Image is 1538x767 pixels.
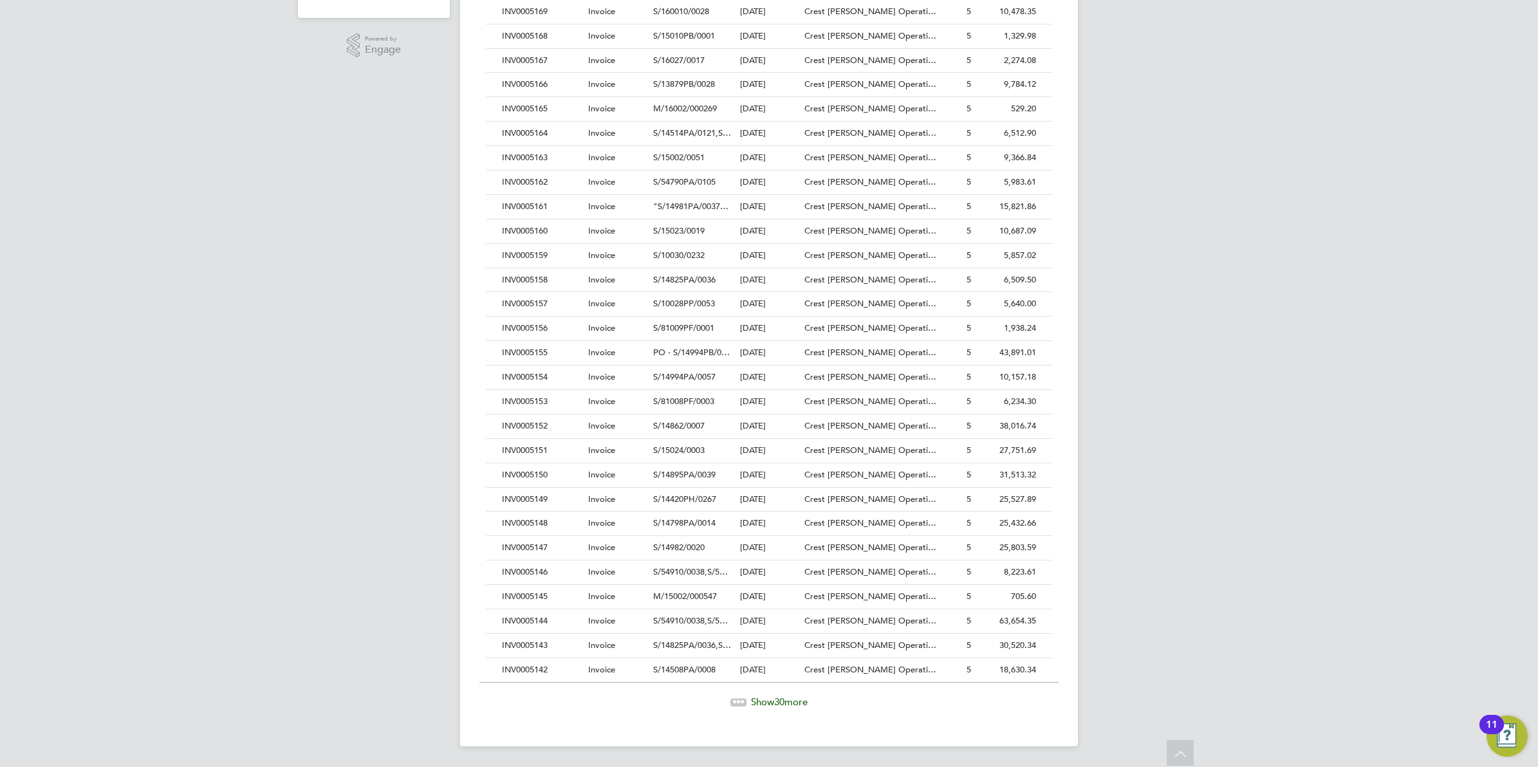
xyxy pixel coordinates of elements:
div: [DATE] [737,439,802,463]
span: Invoice [588,250,615,261]
div: INV0005164 [499,122,585,145]
span: 5 [967,79,971,89]
span: 5 [967,322,971,333]
span: Crest [PERSON_NAME] Operati… [804,176,936,187]
span: Crest [PERSON_NAME] Operati… [804,274,936,285]
div: [DATE] [737,268,802,292]
div: INV0005157 [499,292,585,316]
span: 5 [967,494,971,504]
span: Invoice [588,79,615,89]
span: M/15002/000547 [653,591,717,602]
span: 5 [967,347,971,358]
span: Crest [PERSON_NAME] Operati… [804,225,936,236]
span: 5 [967,469,971,480]
span: 5 [967,371,971,382]
span: Crest [PERSON_NAME] Operati… [804,55,936,66]
div: INV0005162 [499,171,585,194]
span: Powered by [365,33,401,44]
div: INV0005153 [499,390,585,414]
span: Invoice [588,445,615,456]
span: 5 [967,55,971,66]
div: INV0005163 [499,146,585,170]
div: [DATE] [737,365,802,389]
div: [DATE] [737,560,802,584]
span: S/14994PA/0057 [653,371,716,382]
span: Crest [PERSON_NAME] Operati… [804,566,936,577]
div: INV0005167 [499,49,585,73]
span: 5 [967,566,971,577]
div: INV0005161 [499,195,585,219]
span: S/54910/0038,S/5… [653,615,728,626]
span: 5 [967,664,971,675]
span: S/10030/0232 [653,250,705,261]
span: S/15010PB/0001 [653,30,715,41]
span: Invoice [588,6,615,17]
span: 5 [967,225,971,236]
div: INV0005149 [499,488,585,512]
span: Invoice [588,176,615,187]
div: 31,513.32 [974,463,1039,487]
div: [DATE] [737,488,802,512]
span: 5 [967,298,971,309]
div: 5,857.02 [974,244,1039,268]
div: INV0005159 [499,244,585,268]
span: S/54910/0038,S/5… [653,566,728,577]
div: [DATE] [737,341,802,365]
span: Crest [PERSON_NAME] Operati… [804,469,936,480]
span: Invoice [588,566,615,577]
span: 5 [967,176,971,187]
span: Invoice [588,55,615,66]
div: INV0005150 [499,463,585,487]
span: S/14798PA/0014 [653,517,716,528]
span: 5 [967,274,971,285]
div: [DATE] [737,49,802,73]
div: 25,803.59 [974,536,1039,560]
span: Crest [PERSON_NAME] Operati… [804,542,936,553]
div: INV0005142 [499,658,585,682]
span: 5 [967,6,971,17]
span: 30 [774,696,784,708]
span: Crest [PERSON_NAME] Operati… [804,322,936,333]
span: 5 [967,30,971,41]
span: 5 [967,640,971,651]
span: Invoice [588,615,615,626]
span: S/14862/0007 [653,420,705,431]
div: 10,157.18 [974,365,1039,389]
span: Invoice [588,30,615,41]
div: 25,527.89 [974,488,1039,512]
span: Crest [PERSON_NAME] Operati… [804,6,936,17]
div: 529.20 [974,97,1039,121]
div: [DATE] [737,97,802,121]
div: INV0005145 [499,585,585,609]
span: Invoice [588,420,615,431]
span: Crest [PERSON_NAME] Operati… [804,201,936,212]
span: S/81009PF/0001 [653,322,714,333]
span: S/16027/0017 [653,55,705,66]
span: Invoice [588,225,615,236]
div: [DATE] [737,658,802,682]
div: INV0005166 [499,73,585,97]
div: [DATE] [737,219,802,243]
span: 5 [967,201,971,212]
div: [DATE] [737,585,802,609]
span: S/14825PA/0036 [653,274,716,285]
span: Crest [PERSON_NAME] Operati… [804,250,936,261]
div: 38,016.74 [974,414,1039,438]
div: [DATE] [737,390,802,414]
span: 5 [967,420,971,431]
div: [DATE] [737,317,802,340]
div: [DATE] [737,24,802,48]
span: Invoice [588,664,615,675]
span: 5 [967,517,971,528]
div: INV0005155 [499,341,585,365]
div: [DATE] [737,463,802,487]
a: Powered byEngage [347,33,402,58]
span: Invoice [588,542,615,553]
span: 5 [967,542,971,553]
span: Invoice [588,517,615,528]
div: [DATE] [737,512,802,535]
div: 15,821.86 [974,195,1039,219]
span: "S/14981PA/0037… [653,201,728,212]
span: Invoice [588,274,615,285]
div: 27,751.69 [974,439,1039,463]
